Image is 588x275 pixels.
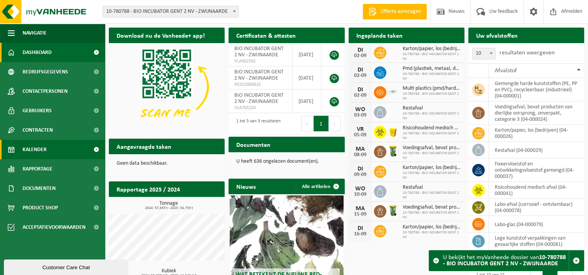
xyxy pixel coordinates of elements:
[234,92,284,104] span: BIO INCUBATOR GENT 2 NV - ZWIJNAARDE
[403,125,461,131] span: Risicohoudend medisch afval
[109,139,179,154] h2: Aangevraagde taken
[403,72,461,81] span: 10-780788 - BIO INCUBATOR GENT 2 NV
[23,23,47,43] span: Navigatie
[23,198,58,218] span: Product Shop
[352,186,368,192] div: WO
[379,8,423,16] span: Offerte aanvragen
[23,62,68,82] span: Bedrijfsgegevens
[403,171,461,180] span: 10-780788 - BIO INCUBATOR GENT 2 NV
[386,85,400,98] img: LP-SK-00500-LPE-16
[363,4,427,19] a: Offerte aanvragen
[403,211,461,220] span: 10-780788 - BIO INCUBATOR GENT 2 NV
[403,184,461,191] span: Restafval
[403,191,461,200] span: 10-780788 - BIO INCUBATOR GENT 2 NV
[113,206,225,210] span: 2024: 57,633 t - 2025: 34,733 t
[352,212,368,217] div: 15-09
[109,181,188,197] h2: Rapportage 2025 / 2024
[403,105,461,111] span: Restafval
[489,233,584,250] td: lege kunststof verpakkingen van gevaarlijke stoffen (04-000081)
[103,6,238,17] span: 10-780788 - BIO INCUBATOR GENT 2 NV - ZWIJNAARDE
[293,43,322,66] td: [DATE]
[103,6,239,17] span: 10-780788 - BIO INCUBATOR GENT 2 NV - ZWIJNAARDE
[109,43,225,130] img: Download de VHEPlus App
[109,28,213,43] h2: Download nu de Vanheede+ app!
[234,105,286,111] span: VLA705224
[301,116,314,131] button: Previous
[23,179,56,198] span: Documenten
[489,199,584,216] td: labo-afval (corrosief - ontvlambaar) (04-000078)
[403,111,461,121] span: 10-780788 - BIO INCUBATOR GENT 2 NV
[352,231,368,237] div: 16-09
[23,43,52,62] span: Dashboard
[489,142,584,158] td: restafval (04-000029)
[234,69,284,81] span: BIO INCUBATOR GENT 2 NV - ZWIJNAARDE
[23,120,53,140] span: Contracten
[386,125,400,138] img: LP-SB-00050-HPE-22
[489,78,584,101] td: gemengde harde kunststoffen (PE, PP en PVC), recycleerbaar (industrieel) (04-000001)
[352,126,368,132] div: VR
[352,152,368,158] div: 08-09
[499,50,555,56] label: resultaten weergeven
[236,159,337,164] p: U heeft 636 ongelezen document(en).
[352,106,368,113] div: WO
[167,197,224,212] a: Bekijk rapportage
[352,205,368,212] div: MA
[352,67,368,73] div: DI
[314,116,329,131] button: 1
[232,115,281,132] div: 1 tot 3 van 3 resultaten
[23,101,52,120] span: Gebruikers
[23,82,68,101] span: Contactpersonen
[403,85,461,92] span: Multi plastics (pmd/harde kunststoffen/spanbanden/eps/folie naturel/folie gemeng...
[293,66,322,90] td: [DATE]
[403,151,461,160] span: 10-780788 - BIO INCUBATOR GENT 2 NV
[352,87,368,93] div: DI
[229,179,263,194] h2: Nieuws
[352,166,368,172] div: DI
[403,224,461,230] span: Karton/papier, los (bedrijven)
[403,92,461,101] span: 10-780788 - BIO INCUBATOR GENT 2 NV
[23,159,52,179] span: Rapportage
[403,131,461,141] span: 10-780788 - BIO INCUBATOR GENT 2 NV
[386,204,400,217] img: WB-0140-HPE-GN-50
[349,28,410,43] h2: Ingeplande taken
[117,161,217,166] p: Geen data beschikbaar.
[489,125,584,142] td: karton/papier, los (bedrijven) (04-000026)
[352,192,368,197] div: 10-09
[403,165,461,171] span: Karton/papier, los (bedrijven)
[113,201,225,210] h3: Tonnage
[352,47,368,53] div: DI
[403,46,461,52] span: Karton/papier, los (bedrijven)
[443,254,566,267] strong: 10-780788 - BIO INCUBATOR GENT 2 NV - ZWIJNAARDE
[229,137,278,152] h2: Documenten
[468,28,525,43] h2: Uw afvalstoffen
[23,140,47,159] span: Kalender
[489,250,584,267] td: niet gehalogeneerde solventen - laagcalorisch in 200lt-vat (04-000111)
[403,145,461,151] span: Voedingsafval, bevat producten van dierlijke oorsprong, onverpakt, categorie 3
[489,101,584,125] td: voedingsafval, bevat producten van dierlijke oorsprong, onverpakt, categorie 3 (04-000024)
[234,82,286,88] span: RED25006810
[352,172,368,178] div: 09-09
[403,52,461,61] span: 10-780788 - BIO INCUBATOR GENT 2 NV
[352,113,368,118] div: 03-09
[473,48,495,59] span: 10
[293,90,322,113] td: [DATE]
[489,158,584,182] td: fixeervloeistof en ontwikkelingsvloeistof gemengd (04-000037)
[495,68,517,74] span: Afvalstof
[329,116,341,131] button: Next
[229,28,304,43] h2: Certificaten & attesten
[489,182,584,199] td: risicohoudend medisch afval (04-000041)
[296,179,344,194] a: Alle artikelen
[352,146,368,152] div: MA
[4,258,130,275] iframe: chat widget
[352,53,368,59] div: 02-09
[489,216,584,233] td: labo-glas (04-000079)
[386,144,400,158] img: WB-0140-HPE-GN-50
[23,218,85,237] span: Acceptatievoorwaarden
[443,251,569,271] div: U bekijkt het myVanheede dossier van
[234,46,284,58] span: BIO INCUBATOR GENT 2 NV - ZWIJNAARDE
[352,93,368,98] div: 02-09
[403,230,461,240] span: 10-780788 - BIO INCUBATOR GENT 2 NV
[403,66,461,72] span: Pmd (plastiek, metaal, drankkartons) (bedrijven)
